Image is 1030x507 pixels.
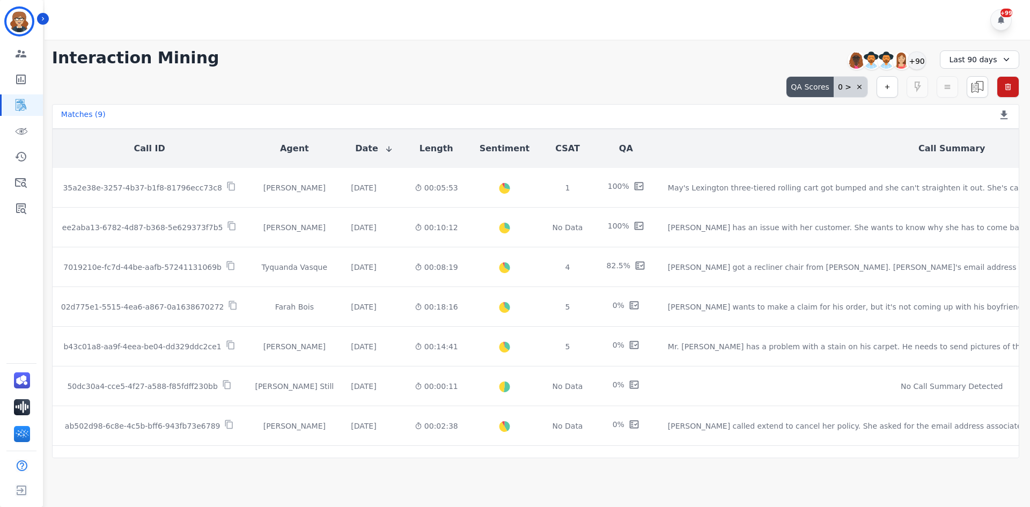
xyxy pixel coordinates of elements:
[355,142,393,155] button: Date
[480,142,529,155] button: Sentiment
[134,142,165,155] button: Call ID
[63,262,222,273] p: 7019210e-fc7d-44be-aafb-57241131069b
[918,142,985,155] button: Call Summary
[613,300,624,313] div: 0%
[415,341,458,352] div: 00:14:41
[551,222,584,233] div: No Data
[351,262,376,273] div: [DATE]
[551,381,584,392] div: No Data
[613,419,624,432] div: 0%
[619,142,633,155] button: QA
[415,381,458,392] div: 00:00:11
[6,9,32,34] img: Bordered avatar
[351,222,376,233] div: [DATE]
[61,109,106,124] div: Matches ( 9 )
[67,381,217,392] p: 50dc30a4-cce5-4f27-a588-f85fdff230bb
[551,341,584,352] div: 5
[420,142,453,155] button: Length
[351,302,376,312] div: [DATE]
[415,421,458,431] div: 00:02:38
[415,222,458,233] div: 00:10:12
[65,421,220,431] p: ab502d98-6c8e-4c5b-bff6-943fb73e6789
[551,262,584,273] div: 4
[613,340,624,353] div: 0%
[608,221,629,234] div: 100%
[551,421,584,431] div: No Data
[908,52,926,70] div: +90
[255,421,334,431] div: [PERSON_NAME]
[62,222,223,233] p: ee2aba13-6782-4d87-b368-5e629373f7b5
[63,182,222,193] p: 35a2e38e-3257-4b37-b1f8-81796ecc73c8
[52,48,219,68] h1: Interaction Mining
[415,182,458,193] div: 00:05:53
[415,262,458,273] div: 00:08:19
[940,50,1019,69] div: Last 90 days
[551,302,584,312] div: 5
[255,222,334,233] div: [PERSON_NAME]
[786,77,834,97] div: QA Scores
[61,302,224,312] p: 02d775e1-5515-4ea6-a867-0a1638670272
[351,182,376,193] div: [DATE]
[351,341,376,352] div: [DATE]
[415,302,458,312] div: 00:18:16
[555,142,580,155] button: CSAT
[255,302,334,312] div: Farah Bois
[1000,9,1012,17] div: +99
[613,379,624,393] div: 0%
[280,142,309,155] button: Agent
[607,260,630,274] div: 82.5%
[551,182,584,193] div: 1
[255,262,334,273] div: Tyquanda Vasque
[351,381,376,392] div: [DATE]
[834,77,867,97] div: 0 >
[255,381,334,392] div: [PERSON_NAME] Still
[351,421,376,431] div: [DATE]
[255,182,334,193] div: [PERSON_NAME]
[608,181,629,194] div: 100%
[255,341,334,352] div: [PERSON_NAME]
[63,341,221,352] p: b43c01a8-aa9f-4eea-be04-dd329ddc2ce1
